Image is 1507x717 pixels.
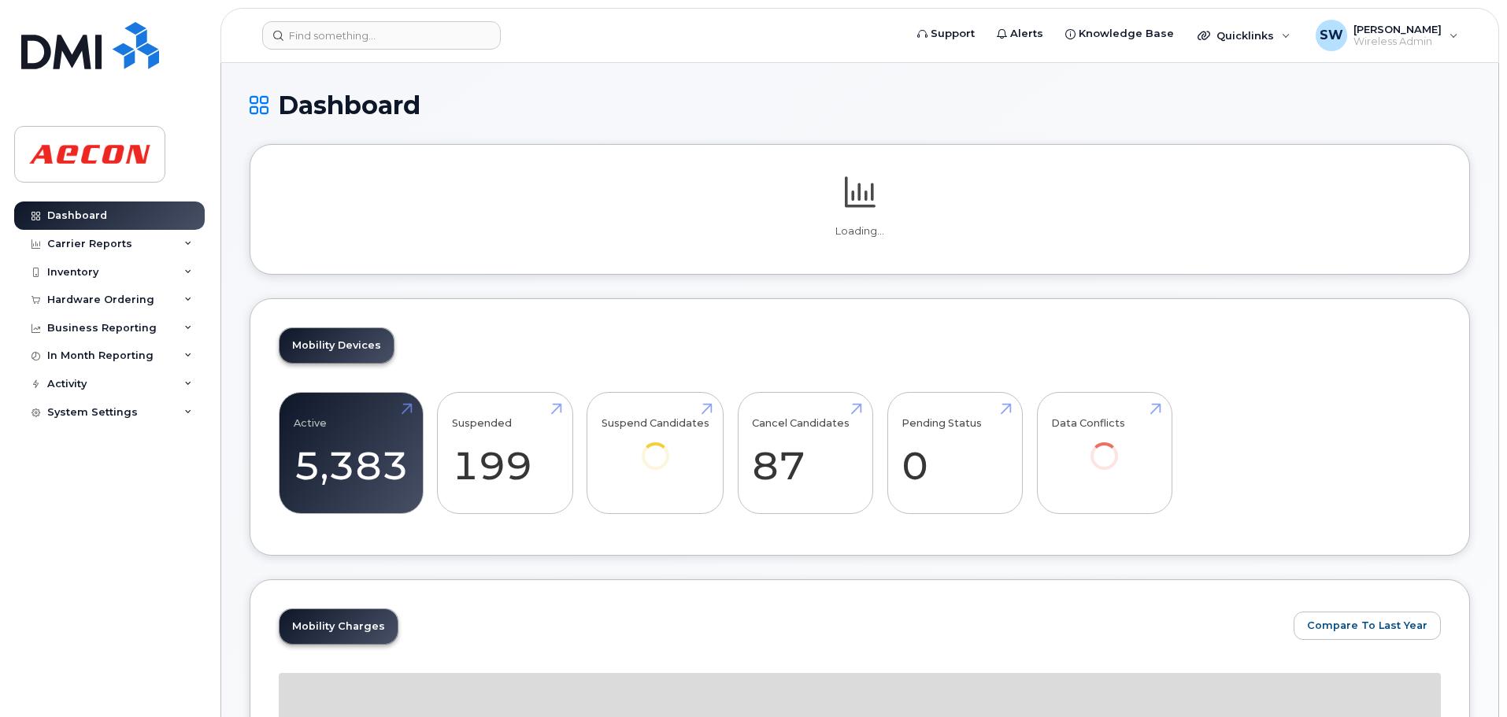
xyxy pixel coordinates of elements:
a: Data Conflicts [1051,401,1157,492]
span: Compare To Last Year [1307,618,1427,633]
a: Mobility Charges [280,609,398,644]
a: Active 5,383 [294,401,409,505]
button: Compare To Last Year [1294,612,1441,640]
a: Mobility Devices [280,328,394,363]
p: Loading... [279,224,1441,238]
a: Suspended 199 [452,401,558,505]
a: Pending Status 0 [902,401,1008,505]
a: Suspend Candidates [602,401,709,492]
h1: Dashboard [250,91,1470,119]
a: Cancel Candidates 87 [752,401,858,505]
